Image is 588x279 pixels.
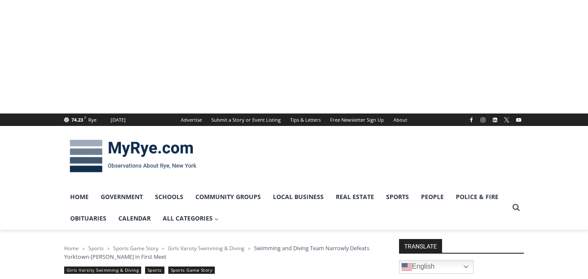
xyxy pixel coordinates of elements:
a: Facebook [466,115,477,125]
img: en [402,262,412,272]
a: Linkedin [490,115,500,125]
a: English [399,260,473,274]
a: Home [64,186,95,208]
span: > [248,245,251,251]
a: Sports [88,245,104,252]
img: MyRye.com [64,134,202,178]
span: 74.23 [71,117,83,123]
a: Girls Varsity Swimming & Diving [64,267,141,274]
span: > [107,245,110,251]
a: Submit a Story or Event Listing [207,113,285,126]
a: Police & Fire [450,186,504,208]
span: Swimming and Diving Team Narrowly Defeats Yorktown-[PERSON_NAME] in First Meet [64,244,369,261]
a: YouTube [514,115,524,125]
a: X [501,115,512,125]
a: Advertise [176,113,207,126]
a: Sports Game Story [168,267,215,274]
nav: Primary Navigation [64,186,508,230]
a: People [415,186,450,208]
strong: TRANSLATE [399,239,442,253]
a: Free Newsletter Sign Up [325,113,389,126]
nav: Secondary Navigation [176,113,412,126]
a: About [389,113,412,126]
div: Rye [88,116,96,124]
a: All Categories [157,208,225,229]
a: Home [64,245,79,252]
span: > [82,245,85,251]
a: Girls Varsity Swimming & Diving [168,245,244,252]
a: Sports [380,186,415,208]
a: Government [95,186,149,208]
span: > [162,245,164,251]
a: Sports [145,267,164,274]
div: [DATE] [111,116,126,124]
a: Real Estate [330,186,380,208]
span: All Categories [163,214,219,223]
span: F [84,115,86,120]
nav: Breadcrumbs [64,244,376,261]
a: Community Groups [189,186,267,208]
a: Obituaries [64,208,112,229]
a: Sports Game Story [113,245,158,252]
button: View Search Form [508,200,524,215]
a: Schools [149,186,189,208]
a: Local Business [267,186,330,208]
a: Calendar [112,208,157,229]
a: Tips & Letters [285,113,325,126]
a: Instagram [478,115,488,125]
